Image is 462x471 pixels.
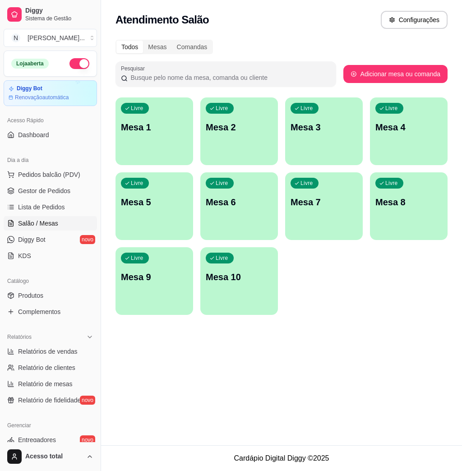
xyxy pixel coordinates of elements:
[4,305,97,319] a: Complementos
[18,186,70,195] span: Gestor de Pedidos
[200,247,278,315] button: LivreMesa 10
[18,396,81,405] span: Relatório de fidelidade
[206,271,273,283] p: Mesa 10
[18,251,31,260] span: KDS
[18,291,43,300] span: Produtos
[69,58,89,69] button: Alterar Status
[4,153,97,167] div: Dia a dia
[200,172,278,240] button: LivreMesa 6
[4,167,97,182] button: Pedidos balcão (PDV)
[385,105,398,112] p: Livre
[4,4,97,25] a: DiggySistema de Gestão
[101,445,462,471] footer: Cardápio Digital Diggy © 2025
[115,172,193,240] button: LivreMesa 5
[18,170,80,179] span: Pedidos balcão (PDV)
[128,73,330,82] input: Pesquisar
[172,41,213,53] div: Comandas
[25,15,93,22] span: Sistema de Gestão
[4,274,97,288] div: Catálogo
[216,180,228,187] p: Livre
[200,97,278,165] button: LivreMesa 2
[285,172,363,240] button: LivreMesa 7
[375,196,442,208] p: Mesa 8
[115,13,209,27] h2: Atendimento Salão
[18,347,78,356] span: Relatórios de vendas
[4,200,97,214] a: Lista de Pedidos
[4,393,97,407] a: Relatório de fidelidadenovo
[116,41,143,53] div: Todos
[375,121,442,134] p: Mesa 4
[206,196,273,208] p: Mesa 6
[370,97,448,165] button: LivreMesa 4
[15,94,69,101] article: Renovação automática
[18,219,58,228] span: Salão / Mesas
[4,184,97,198] a: Gestor de Pedidos
[291,121,357,134] p: Mesa 3
[300,105,313,112] p: Livre
[4,446,97,467] button: Acesso total
[370,172,448,240] button: LivreMesa 8
[4,377,97,391] a: Relatório de mesas
[285,97,363,165] button: LivreMesa 3
[4,360,97,375] a: Relatório de clientes
[131,105,143,112] p: Livre
[4,216,97,231] a: Salão / Mesas
[25,453,83,461] span: Acesso total
[4,433,97,447] a: Entregadoresnovo
[18,130,49,139] span: Dashboard
[18,435,56,444] span: Entregadores
[381,11,448,29] button: Configurações
[131,180,143,187] p: Livre
[131,254,143,262] p: Livre
[18,235,46,244] span: Diggy Bot
[18,307,60,316] span: Complementos
[4,418,97,433] div: Gerenciar
[18,379,73,388] span: Relatório de mesas
[4,80,97,106] a: Diggy BotRenovaçãoautomática
[18,363,75,372] span: Relatório de clientes
[4,232,97,247] a: Diggy Botnovo
[11,33,20,42] span: N
[206,121,273,134] p: Mesa 2
[385,180,398,187] p: Livre
[4,128,97,142] a: Dashboard
[216,105,228,112] p: Livre
[121,196,188,208] p: Mesa 5
[300,180,313,187] p: Livre
[4,288,97,303] a: Produtos
[121,271,188,283] p: Mesa 9
[115,97,193,165] button: LivreMesa 1
[4,344,97,359] a: Relatórios de vendas
[291,196,357,208] p: Mesa 7
[143,41,171,53] div: Mesas
[115,247,193,315] button: LivreMesa 9
[28,33,85,42] div: [PERSON_NAME] ...
[17,85,42,92] article: Diggy Bot
[4,113,97,128] div: Acesso Rápido
[25,7,93,15] span: Diggy
[216,254,228,262] p: Livre
[121,121,188,134] p: Mesa 1
[4,29,97,47] button: Select a team
[18,203,65,212] span: Lista de Pedidos
[343,65,448,83] button: Adicionar mesa ou comanda
[11,59,49,69] div: Loja aberta
[7,333,32,341] span: Relatórios
[4,249,97,263] a: KDS
[121,65,148,72] label: Pesquisar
